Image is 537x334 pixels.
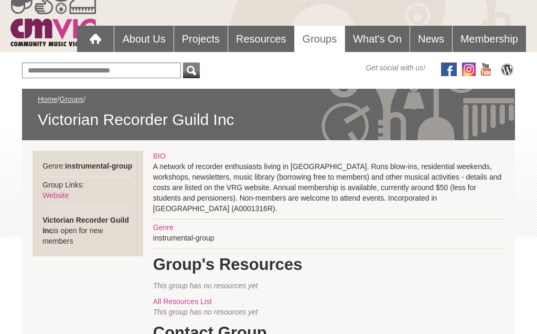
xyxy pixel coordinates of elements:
[295,26,345,53] a: Groups
[42,191,69,200] a: Website
[38,94,499,130] div: / /
[453,26,526,52] a: Membership
[174,26,228,52] a: Projects
[38,95,57,103] a: Home
[153,254,504,275] h1: Group's Resources
[42,216,129,235] strong: Victorian Recorder Guild Inc
[228,26,294,52] a: Resources
[153,151,504,161] div: BIO
[153,296,504,307] div: All Resources List
[499,62,515,76] img: CMVic Blog
[153,281,258,290] span: This group has no resources yet
[65,162,132,170] strong: instrumental-group
[59,95,83,103] a: Groups
[366,62,425,73] span: Get social with us!
[153,222,504,233] div: Genre
[345,26,410,52] a: What's On
[38,110,499,130] span: Victorian Recorder Guild Inc
[410,26,452,52] a: News
[462,62,476,76] img: icon-instagram.png
[33,151,143,256] div: Genre: Group Links: is open for new members
[153,308,258,316] span: This group has no resources yet
[114,26,173,52] a: About Us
